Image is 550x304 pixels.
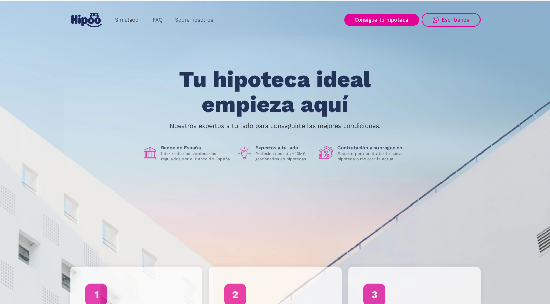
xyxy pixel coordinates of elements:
[146,13,169,27] a: FAQ
[145,67,405,117] h1: Tu hipoteca ideal empieza aquí
[337,145,408,151] h1: Contratación y subrogación
[109,13,146,27] a: Simulador
[344,14,419,26] a: Consigue tu hipoteca
[255,145,314,151] h1: Expertos a tu lado
[170,123,381,129] p: Nuestros expertos a tu lado para conseguirte las mejores condiciones.
[337,151,408,162] p: Soporte para contratar tu nueva hipoteca o mejorar la actual
[255,151,314,162] p: Profesionales con +40M€ gestionados en hipotecas
[172,204,271,220] a: Buscar nueva hipoteca
[161,145,231,151] h1: Banco de España
[169,13,219,27] a: Sobre nosotros
[70,10,103,30] a: home
[422,13,481,27] a: Escríbenos
[442,17,470,23] div: Escríbenos
[274,204,377,220] a: Mejorar mi hipoteca
[161,151,231,162] p: Intermediarios hipotecarios regulados por el Banco de España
